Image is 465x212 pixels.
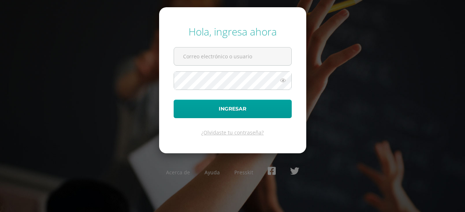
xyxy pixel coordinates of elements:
[174,25,292,38] div: Hola, ingresa ahora
[201,129,264,136] a: ¿Olvidaste tu contraseña?
[234,169,253,176] a: Presskit
[174,47,291,65] input: Correo electrónico o usuario
[166,169,190,176] a: Acerca de
[205,169,220,176] a: Ayuda
[174,100,292,118] button: Ingresar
